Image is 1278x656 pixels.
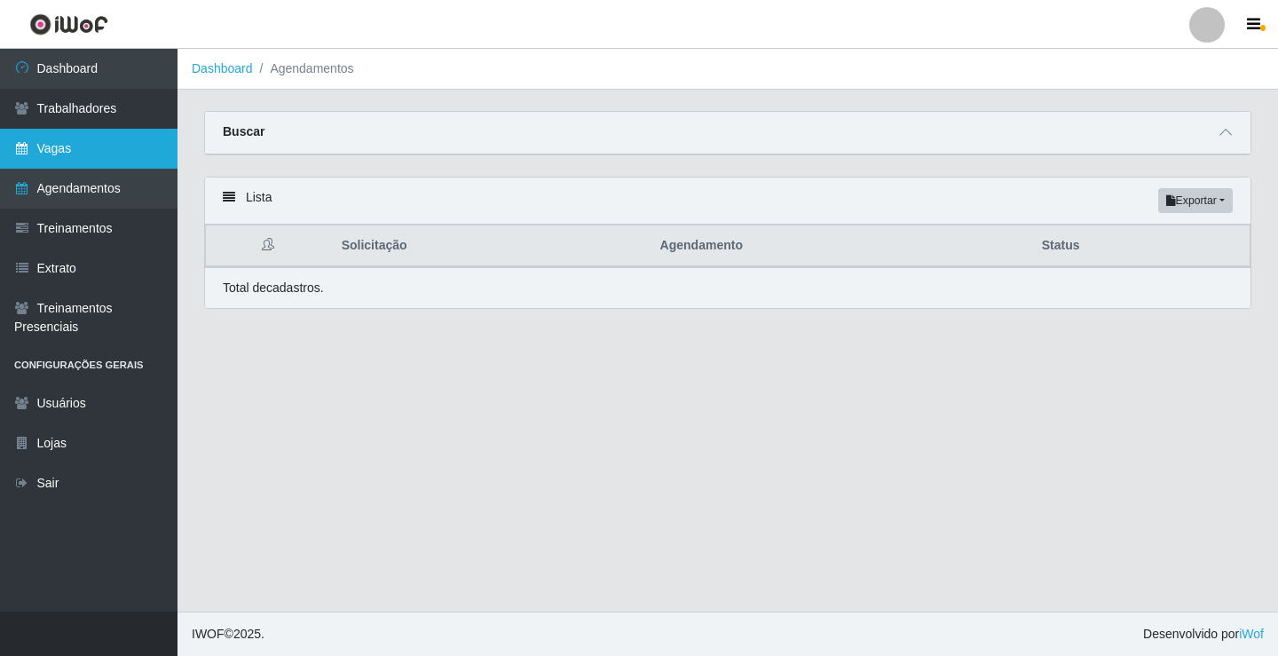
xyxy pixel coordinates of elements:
[205,178,1250,225] div: Lista
[177,49,1278,90] nav: breadcrumb
[1031,225,1250,267] th: Status
[192,627,225,641] span: IWOF
[1158,188,1233,213] button: Exportar
[331,225,650,267] th: Solicitação
[223,124,264,138] strong: Buscar
[1239,627,1264,641] a: iWof
[29,13,108,36] img: CoreUI Logo
[1143,625,1264,644] span: Desenvolvido por
[223,279,324,297] p: Total de cadastros.
[253,59,354,78] li: Agendamentos
[192,625,264,644] span: © 2025 .
[650,225,1031,267] th: Agendamento
[192,61,253,75] a: Dashboard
